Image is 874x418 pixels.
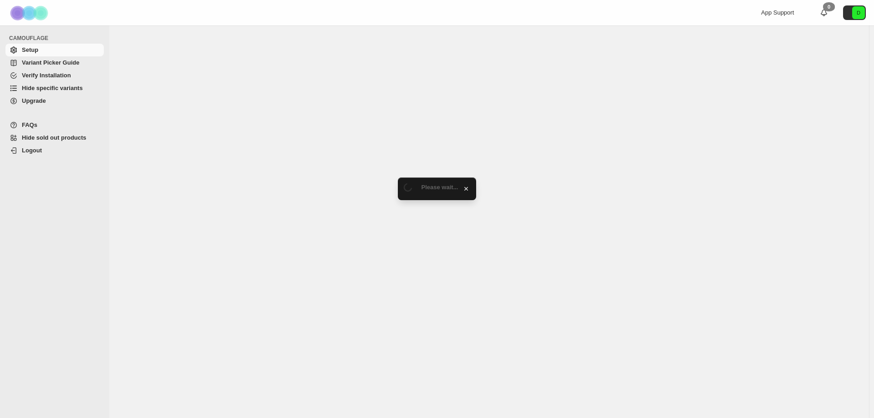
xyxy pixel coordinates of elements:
a: Upgrade [5,95,104,107]
span: Upgrade [22,97,46,104]
span: Variant Picker Guide [22,59,79,66]
span: Verify Installation [22,72,71,79]
a: Verify Installation [5,69,104,82]
span: CAMOUFLAGE [9,35,105,42]
span: Setup [22,46,38,53]
a: Logout [5,144,104,157]
a: 0 [819,8,828,17]
span: App Support [761,9,794,16]
span: Avatar with initials D [852,6,865,19]
a: FAQs [5,119,104,131]
span: Hide sold out products [22,134,86,141]
a: Variant Picker Guide [5,56,104,69]
a: Hide specific variants [5,82,104,95]
button: Avatar with initials D [843,5,866,20]
div: 0 [823,2,835,11]
span: Logout [22,147,42,154]
text: D [857,10,860,15]
span: Hide specific variants [22,85,83,91]
span: FAQs [22,121,37,128]
a: Hide sold out products [5,131,104,144]
img: Camouflage [7,0,53,25]
span: Please wait... [422,184,458,191]
a: Setup [5,44,104,56]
